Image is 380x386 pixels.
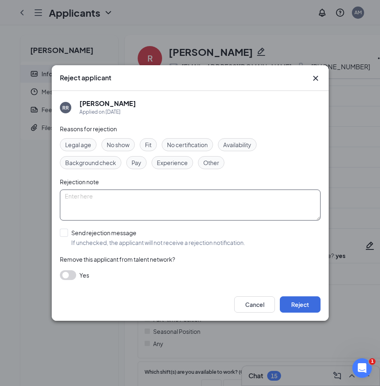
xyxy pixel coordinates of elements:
h5: [PERSON_NAME] [79,99,136,108]
span: Rejection note [60,178,99,185]
span: Experience [157,158,188,167]
h3: Reject applicant [60,73,111,82]
div: RR [62,104,69,111]
button: Reject [280,296,321,313]
span: Availability [223,140,251,149]
span: Yes [79,270,89,280]
span: Other [203,158,219,167]
span: Remove this applicant from talent network? [60,256,175,263]
span: Pay [132,158,141,167]
span: Background check [65,158,116,167]
span: Reasons for rejection [60,125,117,132]
span: Legal age [65,140,91,149]
span: Fit [145,140,152,149]
div: Applied on [DATE] [79,108,136,116]
span: No show [107,140,130,149]
span: No certification [167,140,208,149]
iframe: Intercom live chat [352,358,372,378]
button: Cancel [234,296,275,313]
span: 1 [369,358,376,365]
button: Close [311,73,321,83]
svg: Cross [311,73,321,83]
